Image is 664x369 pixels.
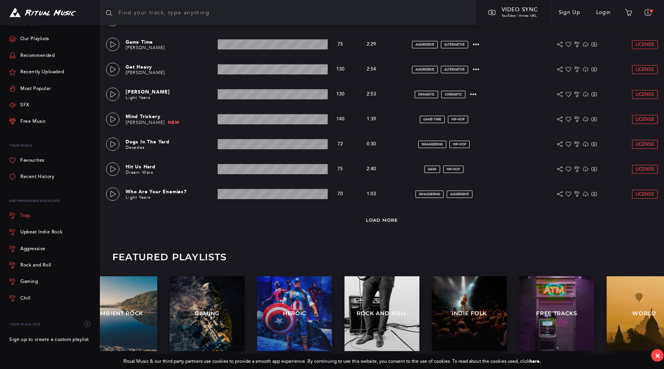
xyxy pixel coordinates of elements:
a: [PERSON_NAME] [126,45,165,50]
span: swaggering [419,192,440,196]
a: Our Playlists [9,31,49,47]
a: Light Years [126,195,151,200]
p: 140 [331,117,350,122]
a: Rock and Roll [9,257,94,274]
a: Trap [9,208,94,224]
span: game-time [423,118,441,121]
div: Chill [20,296,31,301]
h3: Featured Playlists [112,252,227,263]
a: Free Music [9,113,46,130]
a: Recent History [9,169,54,185]
span: hip-hop [447,168,460,171]
span: YouTube / Vimeo URL [502,14,537,18]
p: 130 [331,67,350,72]
p: Game Time [126,39,215,46]
p: Get Heavy [126,64,215,71]
a: Dream Wars [126,170,153,175]
a: Login [588,2,619,23]
span: alternative [444,68,465,71]
p: Dogs In The Yard [126,138,215,145]
span: License [636,192,654,197]
p: 75 [331,166,350,172]
span: License [636,117,654,122]
p: 2:54 [356,66,387,73]
span: cinematic [445,93,462,96]
img: Ritual Music [9,8,76,18]
p: 70 [331,191,350,197]
a: [PERSON_NAME] [126,70,165,75]
a: [PERSON_NAME] [126,120,165,125]
div: × [655,351,660,360]
a: Most Popular [9,80,51,97]
a: Upbeat Indie Rock [9,224,94,240]
a: Recently Uploaded [9,64,64,80]
a: SFX [9,97,30,113]
span: License [636,42,654,47]
p: [PERSON_NAME] [126,88,215,95]
span: swaggering [422,143,443,146]
div: Trap [20,214,30,218]
a: Recommended [9,47,55,64]
p: Mind Trickery [126,113,215,120]
span: Video Sync [502,6,538,13]
span: License [636,142,654,147]
p: 1:39 [356,116,387,123]
span: hip-hop [453,143,466,146]
p: Who Are Your Enemies? [126,188,215,195]
span: alternative [444,43,465,46]
a: Rock and Roll [344,276,419,351]
span: dramatic [418,93,435,96]
a: Sign up to create a custom playlist [9,332,89,347]
p: 2:29 [356,41,387,48]
p: 130 [331,92,350,97]
a: Aggressive [9,240,94,257]
span: hip-hop [451,118,465,121]
span: dark [428,168,437,171]
div: Aggressive [20,247,46,251]
div: Rock and Roll [20,263,51,268]
a: Indie Folk [432,276,507,351]
a: Light Years [126,95,151,100]
a: Chill [9,290,94,307]
a: Looks Fade [126,20,151,25]
span: aggressive [415,68,434,71]
a: Ambient Rock [82,276,157,351]
div: Gaming [20,279,38,284]
span: aggressive [450,192,469,196]
div: Upbeat Indie Rock [20,230,62,235]
p: 2:40 [356,166,387,173]
div: Ritual Music & our third party partners use cookies to provide a smooth app experience. By contin... [123,359,541,364]
a: Favourites [9,152,44,169]
a: Free Tracks [519,276,594,351]
span: License [636,92,654,97]
a: Gaming [9,274,94,290]
span: aggressive [415,43,434,46]
a: Gaming [170,276,245,351]
a: here. [529,358,541,364]
p: 0:30 [356,141,387,148]
p: 2:53 [356,91,387,98]
p: 75 [331,42,350,47]
span: License [636,167,654,172]
span: New [168,120,179,125]
span: License [636,67,654,72]
p: 72 [331,141,350,147]
a: Heroic [257,276,332,351]
a: Decades [126,145,145,150]
div: Your Playlists [9,316,94,332]
p: Your Music [9,139,94,152]
a: Sign Up [551,2,588,23]
p: 1:03 [356,191,387,198]
p: Hit Us Hard [126,163,215,170]
a: Load More [366,217,398,223]
div: Recommended Playlists [9,194,94,207]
